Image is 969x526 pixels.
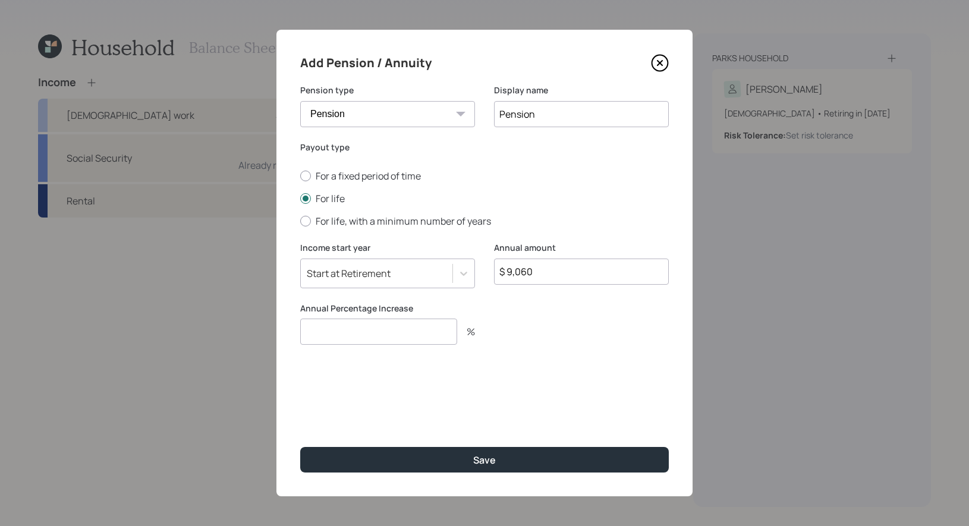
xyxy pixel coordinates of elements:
div: % [457,327,475,336]
div: Start at Retirement [307,267,391,280]
label: For a fixed period of time [300,169,669,182]
div: Save [473,453,496,467]
button: Save [300,447,669,473]
label: For life, with a minimum number of years [300,215,669,228]
label: Display name [494,84,669,96]
label: Income start year [300,242,475,254]
h4: Add Pension / Annuity [300,53,432,73]
label: For life [300,192,669,205]
label: Pension type [300,84,475,96]
label: Annual Percentage Increase [300,303,475,314]
label: Payout type [300,141,669,153]
label: Annual amount [494,242,669,254]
